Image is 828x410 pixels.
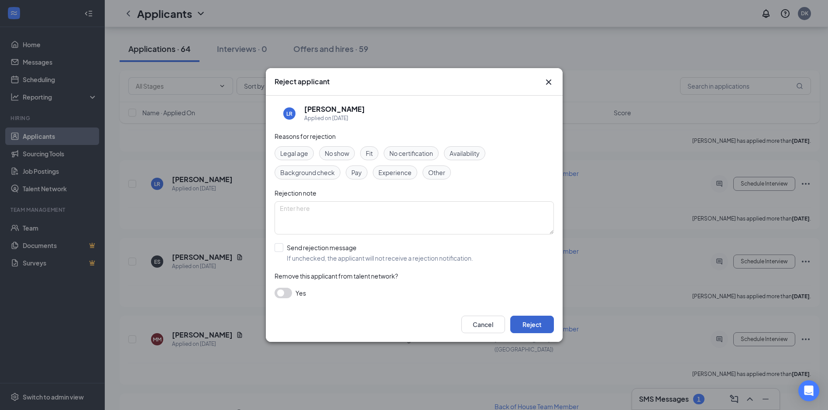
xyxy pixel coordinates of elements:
span: Availability [450,148,480,158]
span: Background check [280,168,335,177]
span: Other [428,168,445,177]
h5: [PERSON_NAME] [304,104,365,114]
span: No show [325,148,349,158]
span: Experience [378,168,412,177]
span: Pay [351,168,362,177]
span: Reasons for rejection [275,132,336,140]
button: Reject [510,316,554,333]
button: Close [543,77,554,87]
span: Yes [295,288,306,298]
span: No certification [389,148,433,158]
svg: Cross [543,77,554,87]
span: Legal age [280,148,308,158]
span: Fit [366,148,373,158]
h3: Reject applicant [275,77,330,86]
div: Open Intercom Messenger [798,380,819,401]
span: Remove this applicant from talent network? [275,272,398,280]
div: Applied on [DATE] [304,114,365,123]
div: LR [286,110,292,117]
span: Rejection note [275,189,316,197]
button: Cancel [461,316,505,333]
